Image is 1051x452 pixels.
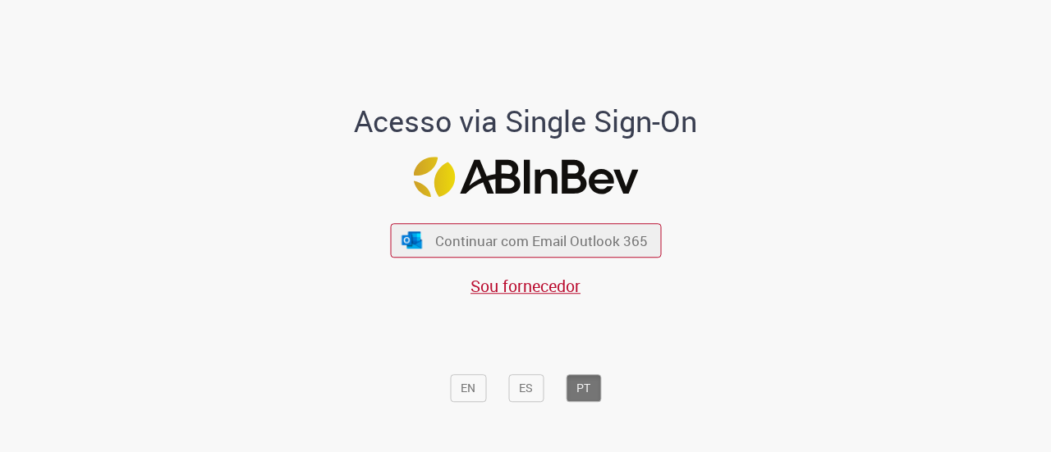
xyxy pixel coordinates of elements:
button: ES [508,374,544,402]
img: ícone Azure/Microsoft 360 [401,231,424,249]
span: Continuar com Email Outlook 365 [435,231,648,250]
img: Logo ABInBev [413,157,638,197]
button: EN [450,374,486,402]
h1: Acesso via Single Sign-On [298,105,754,138]
a: Sou fornecedor [470,275,581,297]
button: ícone Azure/Microsoft 360 Continuar com Email Outlook 365 [390,224,661,258]
button: PT [566,374,601,402]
